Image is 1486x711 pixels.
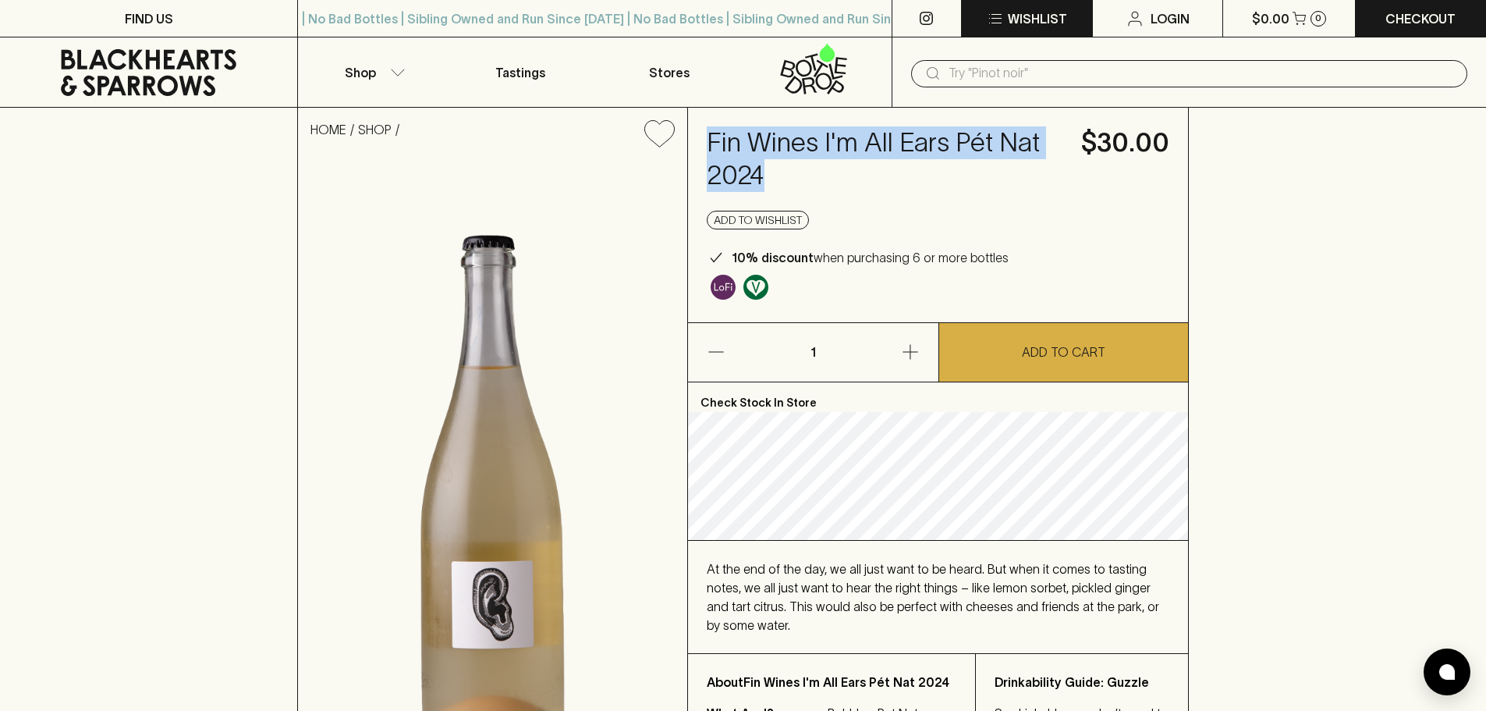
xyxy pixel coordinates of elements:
img: Lo-Fi [711,275,736,300]
span: At the end of the day, we all just want to be heard. But when it comes to tasting notes, we all j... [707,562,1159,632]
img: Vegan [743,275,768,300]
img: bubble-icon [1439,664,1455,680]
button: Add to wishlist [707,211,809,229]
p: ADD TO CART [1022,343,1105,361]
p: Login [1151,9,1190,28]
a: Stores [595,37,743,107]
p: Tastings [495,63,545,82]
p: Checkout [1385,9,1456,28]
a: Some may call it natural, others minimum intervention, either way, it’s hands off & maybe even a ... [707,271,739,304]
a: SHOP [358,123,392,137]
a: HOME [310,123,346,137]
p: Shop [345,63,376,82]
h4: $30.00 [1081,126,1169,159]
p: 0 [1315,14,1321,23]
p: Wishlist [1008,9,1067,28]
a: Made without the use of any animal products. [739,271,772,304]
button: Shop [298,37,446,107]
p: Check Stock In Store [688,382,1188,412]
p: FIND US [125,9,173,28]
p: 1 [794,323,832,382]
p: when purchasing 6 or more bottles [732,248,1009,267]
p: $0.00 [1252,9,1289,28]
h4: Fin Wines I'm All Ears Pét Nat 2024 [707,126,1062,192]
b: 10% discount [732,251,814,265]
button: Add to wishlist [638,114,681,154]
p: About Fin Wines I'm All Ears Pét Nat 2024 [707,673,956,691]
button: ADD TO CART [939,323,1189,382]
input: Try "Pinot noir" [949,61,1455,86]
b: Drinkability Guide: Guzzle [995,675,1149,689]
a: Tastings [446,37,594,107]
p: Stores [649,63,690,82]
